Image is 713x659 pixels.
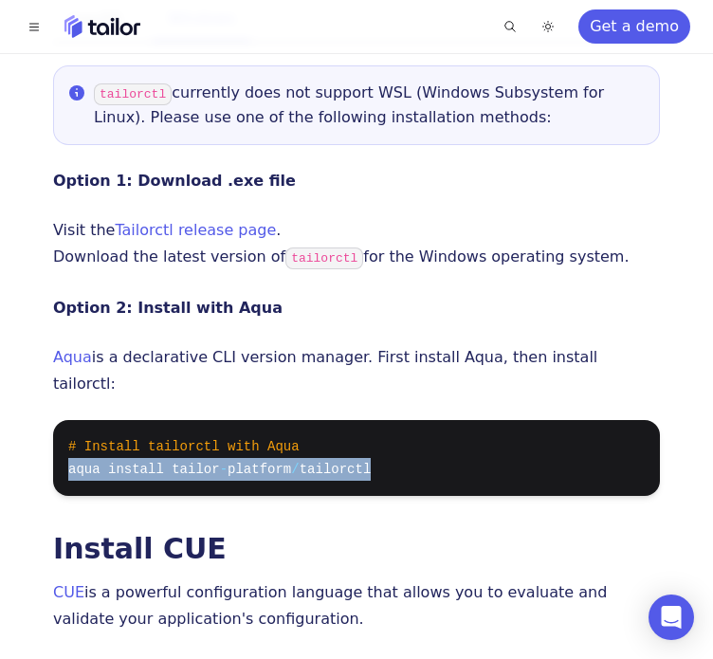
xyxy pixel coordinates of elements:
[68,439,300,454] span: # Install tailorctl with Aqua
[115,221,276,239] a: Tailorctl release page
[68,462,220,477] span: aqua install tailor
[649,595,694,640] div: Open Intercom Messenger
[537,15,559,38] button: Toggle dark mode
[53,217,660,272] p: Visit the . Download the latest version of for the Windows operating system.
[499,15,521,38] button: Find something...
[578,9,690,44] a: Get a demo
[300,462,372,477] span: tailorctl
[53,299,283,317] strong: Option 2: Install with Aqua
[64,15,140,38] a: Home
[23,15,46,38] button: Toggle navigation
[291,462,299,477] span: /
[285,247,363,269] code: tailorctl
[53,579,660,632] p: is a powerful configuration language that allows you to evaluate and validate your application's ...
[53,532,227,565] a: Install CUE
[228,462,291,477] span: platform
[53,583,84,601] a: CUE
[94,82,644,129] p: currently does not support WSL (Windows Subsystem for Linux). Please use one of the following ins...
[220,462,228,477] span: -
[53,172,296,190] strong: Option 1: Download .exe file
[53,348,92,366] a: Aqua
[94,83,172,105] code: tailorctl
[53,344,660,397] p: is a declarative CLI version manager. First install Aqua, then install tailorctl:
